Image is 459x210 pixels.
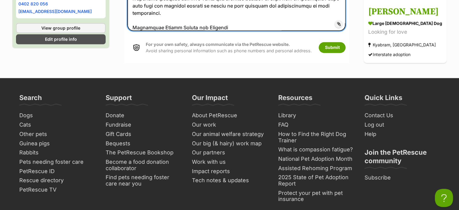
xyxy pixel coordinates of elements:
[17,157,97,166] a: Pets needing foster care
[190,129,270,139] a: Our animal welfare strategy
[276,173,356,188] a: 2025 State of Pet Adoption Report
[435,189,453,207] iframe: Help Scout Beacon - Open
[276,154,356,163] a: National Pet Adoption Month
[278,93,312,105] h3: Resources
[103,139,183,148] a: Bequests
[368,40,436,49] div: Kyabram, [GEOGRAPHIC_DATA]
[362,111,442,120] a: Contact Us
[190,166,270,176] a: Impact reports
[45,36,77,42] span: Edit profile info
[17,166,97,176] a: PetRescue ID
[368,28,442,36] div: Looking for love
[145,42,290,47] strong: For your own safety, always communicate via the PetRescue website.
[276,111,356,120] a: Library
[17,148,97,157] a: Rabbits
[362,120,442,129] a: Log out
[16,34,106,44] a: Edit profile info
[319,42,346,53] button: Submit
[276,145,356,154] a: What is compassion fatigue?
[103,173,183,188] a: Find pets needing foster care near you
[103,120,183,129] a: Fundraise
[103,148,183,157] a: The PetRescue Bookshop
[190,148,270,157] a: Our partners
[18,9,92,14] a: [EMAIL_ADDRESS][DOMAIN_NAME]
[192,93,228,105] h3: Our Impact
[364,0,447,63] a: [PERSON_NAME] large [DEMOGRAPHIC_DATA] Dog Looking for love Kyabram, [GEOGRAPHIC_DATA] Interstate...
[190,139,270,148] a: Our big (& hairy) work map
[362,173,442,182] a: Subscribe
[368,5,442,18] h3: [PERSON_NAME]
[17,185,97,194] a: PetRescue TV
[41,25,80,31] span: View group profile
[18,1,48,6] a: 0402 820 056
[276,188,356,204] a: Protect your pet with pet insurance
[190,176,270,185] a: Tech notes & updates
[17,129,97,139] a: Other pets
[145,41,311,54] p: Avoid sharing personal information such as phone numbers and personal address.
[190,111,270,120] a: About PetRescue
[276,129,356,145] a: How to Find the Right Dog Trainer
[16,23,106,33] a: View group profile
[276,163,356,173] a: Assisted Rehoming Program
[365,148,440,168] h3: Join the PetRescue community
[103,129,183,139] a: Gift Cards
[106,93,132,105] h3: Support
[365,93,402,105] h3: Quick Links
[190,157,270,166] a: Work with us
[103,111,183,120] a: Donate
[19,93,42,105] h3: Search
[103,157,183,173] a: Become a food donation collaborator
[190,120,270,129] a: Our work
[362,129,442,139] a: Help
[368,20,442,26] div: large [DEMOGRAPHIC_DATA] Dog
[17,176,97,185] a: Rescue directory
[17,111,97,120] a: Dogs
[368,50,410,58] div: Interstate adoption
[17,120,97,129] a: Cats
[276,120,356,129] a: FAQ
[17,139,97,148] a: Guinea pigs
